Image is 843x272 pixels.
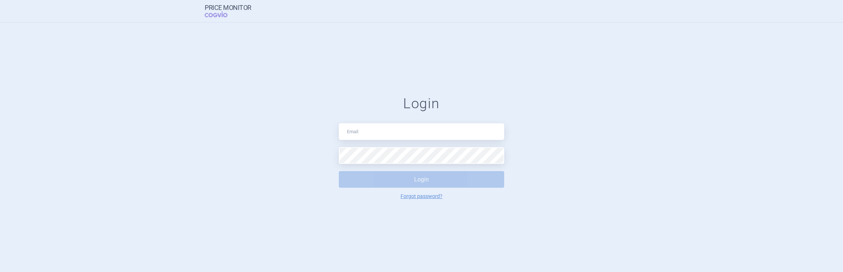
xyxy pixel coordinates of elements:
a: Forgot password? [401,194,442,199]
h1: Login [339,95,504,112]
a: Price MonitorCOGVIO [205,4,251,18]
button: Login [339,171,504,188]
input: Email [339,123,504,140]
span: COGVIO [205,11,238,17]
strong: Price Monitor [205,4,251,11]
